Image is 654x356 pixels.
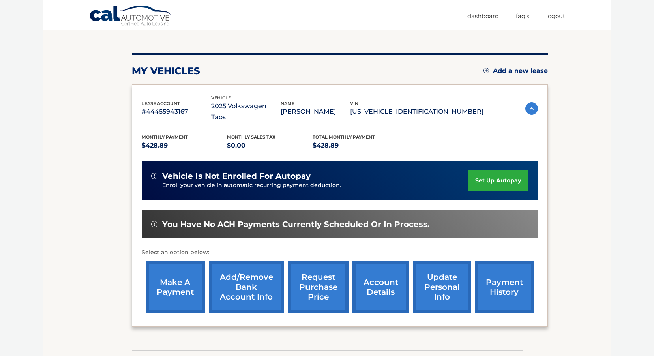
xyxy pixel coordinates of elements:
[142,101,180,106] span: lease account
[142,140,227,151] p: $428.89
[468,170,528,191] a: set up autopay
[162,181,468,190] p: Enroll your vehicle in automatic recurring payment deduction.
[525,102,538,115] img: accordion-active.svg
[516,9,529,22] a: FAQ's
[146,261,205,313] a: make a payment
[209,261,284,313] a: Add/Remove bank account info
[350,101,358,106] span: vin
[546,9,565,22] a: Logout
[142,106,211,117] p: #44455943167
[483,67,548,75] a: Add a new lease
[352,261,409,313] a: account details
[89,5,172,28] a: Cal Automotive
[162,219,429,229] span: You have no ACH payments currently scheduled or in process.
[151,221,157,227] img: alert-white.svg
[313,134,375,140] span: Total Monthly Payment
[413,261,471,313] a: update personal info
[483,68,489,73] img: add.svg
[467,9,499,22] a: Dashboard
[132,65,200,77] h2: my vehicles
[350,106,483,117] p: [US_VEHICLE_IDENTIFICATION_NUMBER]
[142,134,188,140] span: Monthly Payment
[162,171,311,181] span: vehicle is not enrolled for autopay
[288,261,349,313] a: request purchase price
[281,101,294,106] span: name
[313,140,398,151] p: $428.89
[227,134,275,140] span: Monthly sales Tax
[151,173,157,179] img: alert-white.svg
[281,106,350,117] p: [PERSON_NAME]
[475,261,534,313] a: payment history
[142,248,538,257] p: Select an option below:
[211,95,231,101] span: vehicle
[227,140,313,151] p: $0.00
[211,101,281,123] p: 2025 Volkswagen Taos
